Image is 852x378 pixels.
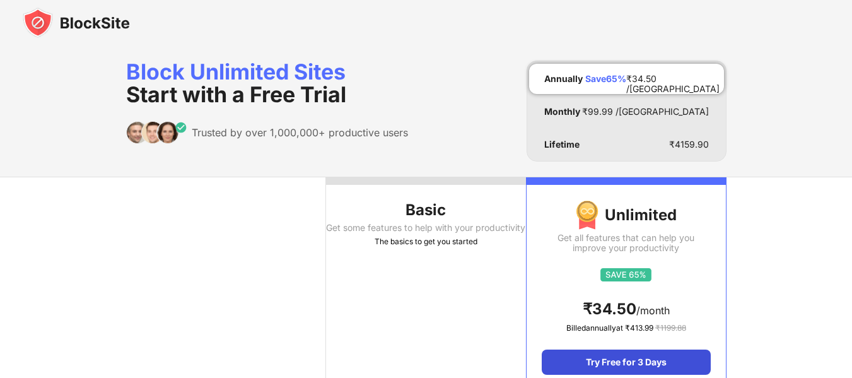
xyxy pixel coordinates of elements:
[192,126,408,139] div: Trusted by over 1,000,000+ productive users
[544,74,583,84] div: Annually
[542,233,710,253] div: Get all features that can help you improve your productivity
[600,268,651,281] img: save65.svg
[542,200,710,230] div: Unlimited
[326,223,526,233] div: Get some features to help with your productivity
[544,107,580,117] div: Monthly
[585,74,626,84] div: Save 65 %
[326,235,526,248] div: The basics to get you started
[542,299,710,319] div: /month
[669,139,709,150] div: ₹ 4159.90
[544,139,580,150] div: Lifetime
[23,8,130,38] img: blocksite-icon-black.svg
[576,200,598,230] img: img-premium-medal
[126,81,346,107] span: Start with a Free Trial
[583,300,636,318] span: ₹ 34.50
[126,121,187,144] img: trusted-by.svg
[655,323,686,333] span: ₹ 1199.88
[542,350,710,375] div: Try Free for 3 Days
[626,74,720,84] div: ₹ 34.50 /[GEOGRAPHIC_DATA]
[326,200,526,220] div: Basic
[582,107,709,117] div: ₹ 99.99 /[GEOGRAPHIC_DATA]
[542,322,710,334] div: Billed annually at ₹ 413.99
[126,61,408,106] div: Block Unlimited Sites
